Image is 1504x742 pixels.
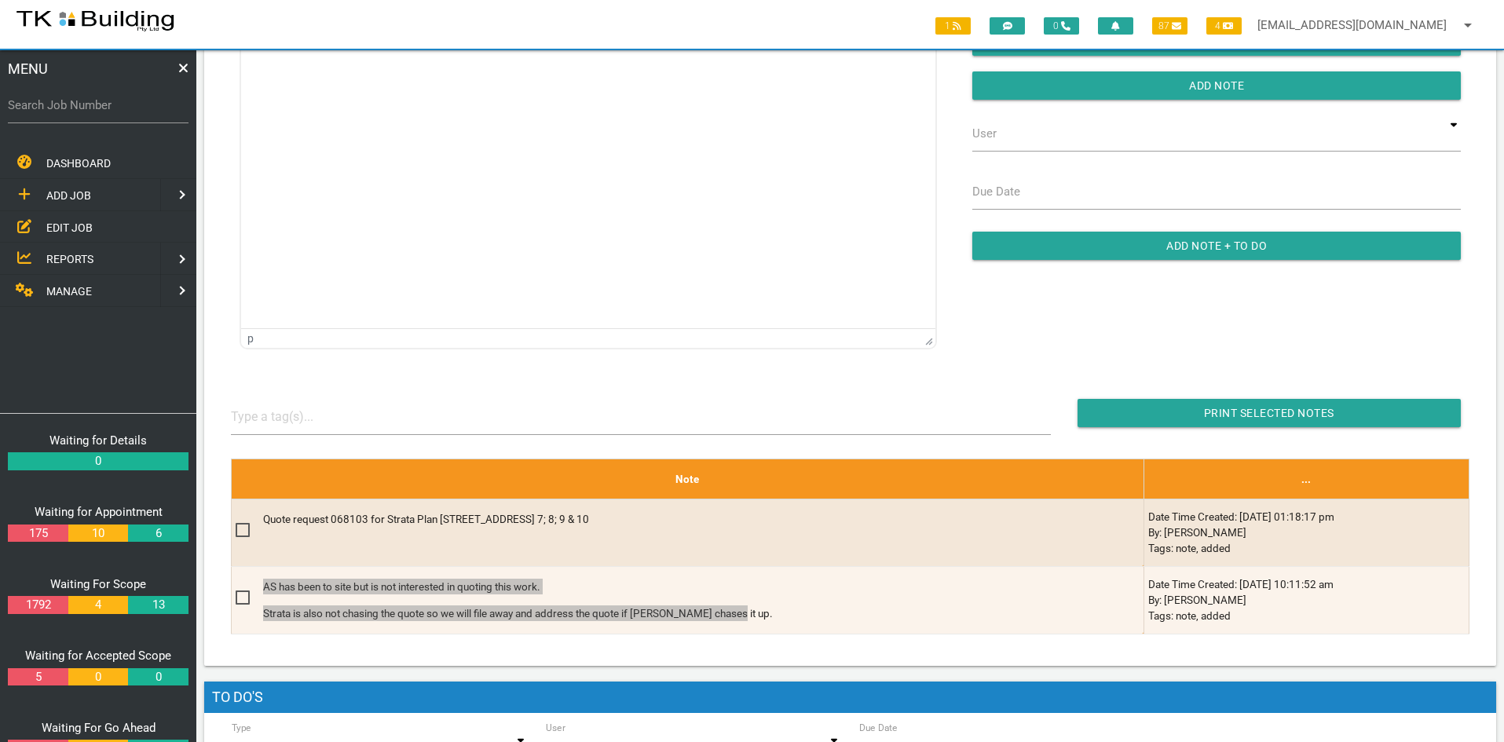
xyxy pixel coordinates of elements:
[546,721,565,735] label: User
[1144,566,1469,634] td: Date Time Created: [DATE] 10:11:52 am By: [PERSON_NAME] Tags: note, added
[68,596,128,614] a: 4
[1078,399,1461,427] input: Print Selected Notes
[263,511,1077,527] p: Quote request 068103 for Strata Plan [STREET_ADDRESS] 7; 8; 9 & 10
[263,579,1077,594] p: AS has been to site but is not interested in quoting this work.
[8,525,68,543] a: 175
[46,285,92,298] span: MANAGE
[1206,17,1242,35] span: 4
[42,721,156,735] a: Waiting For Go Ahead
[128,525,188,543] a: 6
[204,682,1496,713] h1: To Do's
[46,189,91,202] span: ADD JOB
[935,17,971,35] span: 1
[1144,499,1469,566] td: Date Time Created: [DATE] 01:18:17 pm By: [PERSON_NAME] Tags: note, added
[8,452,188,470] a: 0
[8,97,188,115] label: Search Job Number
[46,253,93,265] span: REPORTS
[8,668,68,686] a: 5
[232,721,251,735] label: Type
[231,459,1144,499] th: Note
[231,399,349,434] input: Type a tag(s)...
[35,505,163,519] a: Waiting for Appointment
[1152,17,1187,35] span: 87
[46,221,93,233] span: EDIT JOB
[972,71,1461,100] input: Add Note
[50,577,146,591] a: Waiting For Scope
[8,596,68,614] a: 1792
[128,668,188,686] a: 0
[68,668,128,686] a: 0
[925,331,933,345] div: Press the Up and Down arrow keys to resize the editor.
[1144,459,1469,499] th: ...
[972,232,1461,260] input: Add Note + To Do
[1044,17,1079,35] span: 0
[16,8,175,33] img: s3file
[128,596,188,614] a: 13
[859,721,898,735] label: Due Date
[46,157,111,170] span: DASHBOARD
[8,58,48,79] span: MENU
[263,605,1077,621] p: Strata is also not chasing the quote so we will file away and address the quote if [PERSON_NAME] ...
[247,332,254,345] div: p
[25,649,171,663] a: Waiting for Accepted Scope
[49,433,147,448] a: Waiting for Details
[68,525,128,543] a: 10
[972,183,1020,201] label: Due Date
